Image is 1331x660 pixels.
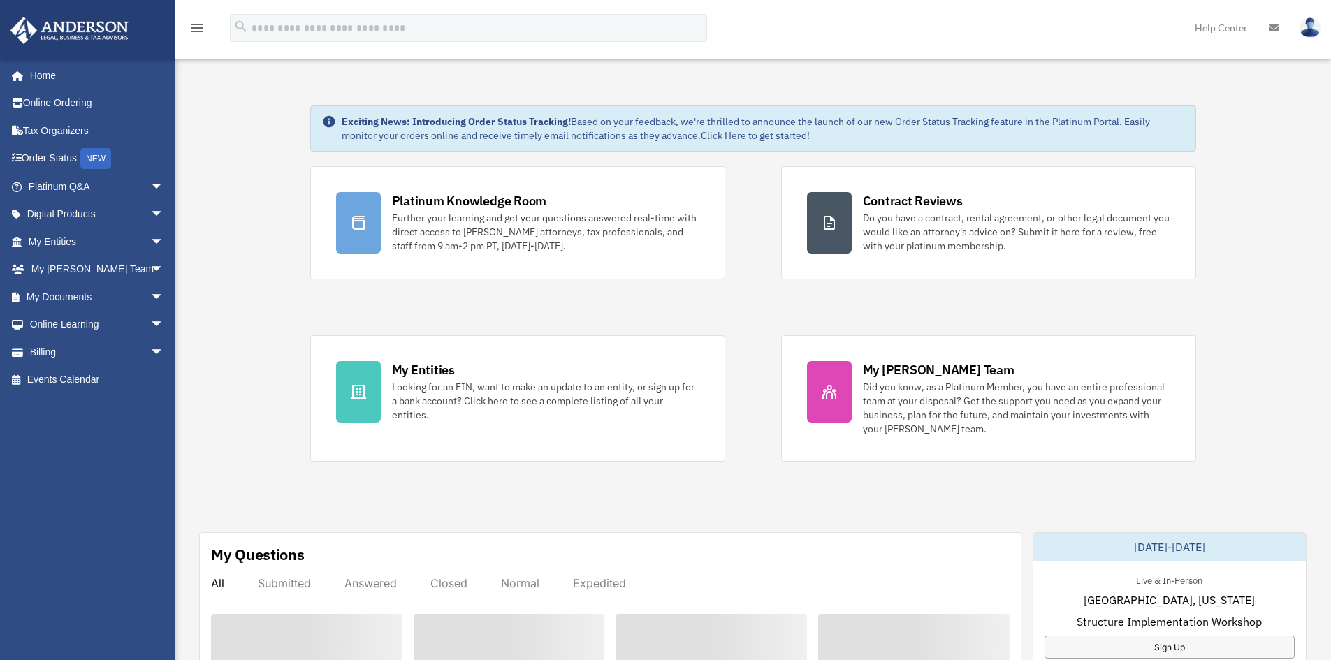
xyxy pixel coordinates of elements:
[10,61,178,89] a: Home
[863,211,1170,253] div: Do you have a contract, rental agreement, or other legal document you would like an attorney's ad...
[781,166,1196,279] a: Contract Reviews Do you have a contract, rental agreement, or other legal document you would like...
[342,115,571,128] strong: Exciting News: Introducing Order Status Tracking!
[1300,17,1321,38] img: User Pic
[392,211,699,253] div: Further your learning and get your questions answered real-time with direct access to [PERSON_NAM...
[211,544,305,565] div: My Questions
[1045,636,1295,659] a: Sign Up
[10,283,185,311] a: My Documentsarrow_drop_down
[10,256,185,284] a: My [PERSON_NAME] Teamarrow_drop_down
[150,338,178,367] span: arrow_drop_down
[10,311,185,339] a: Online Learningarrow_drop_down
[701,129,810,142] a: Click Here to get started!
[10,366,185,394] a: Events Calendar
[863,192,963,210] div: Contract Reviews
[10,145,185,173] a: Order StatusNEW
[342,115,1184,142] div: Based on your feedback, we're thrilled to announce the launch of our new Order Status Tracking fe...
[10,200,185,228] a: Digital Productsarrow_drop_down
[1033,533,1306,561] div: [DATE]-[DATE]
[10,89,185,117] a: Online Ordering
[150,173,178,201] span: arrow_drop_down
[150,228,178,256] span: arrow_drop_down
[10,338,185,366] a: Billingarrow_drop_down
[150,283,178,311] span: arrow_drop_down
[344,576,397,590] div: Answered
[310,335,725,462] a: My Entities Looking for an EIN, want to make an update to an entity, or sign up for a bank accoun...
[6,17,133,44] img: Anderson Advisors Platinum Portal
[10,117,185,145] a: Tax Organizers
[310,166,725,279] a: Platinum Knowledge Room Further your learning and get your questions answered real-time with dire...
[392,380,699,422] div: Looking for an EIN, want to make an update to an entity, or sign up for a bank account? Click her...
[10,228,185,256] a: My Entitiesarrow_drop_down
[863,380,1170,436] div: Did you know, as a Platinum Member, you have an entire professional team at your disposal? Get th...
[211,576,224,590] div: All
[392,361,455,379] div: My Entities
[1125,572,1214,587] div: Live & In-Person
[80,148,111,169] div: NEW
[573,576,626,590] div: Expedited
[392,192,547,210] div: Platinum Knowledge Room
[10,173,185,200] a: Platinum Q&Aarrow_drop_down
[150,311,178,339] span: arrow_drop_down
[1077,613,1262,630] span: Structure Implementation Workshop
[233,19,249,34] i: search
[863,361,1014,379] div: My [PERSON_NAME] Team
[258,576,311,590] div: Submitted
[189,24,205,36] a: menu
[430,576,467,590] div: Closed
[150,256,178,284] span: arrow_drop_down
[150,200,178,229] span: arrow_drop_down
[781,335,1196,462] a: My [PERSON_NAME] Team Did you know, as a Platinum Member, you have an entire professional team at...
[189,20,205,36] i: menu
[1084,592,1255,608] span: [GEOGRAPHIC_DATA], [US_STATE]
[501,576,539,590] div: Normal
